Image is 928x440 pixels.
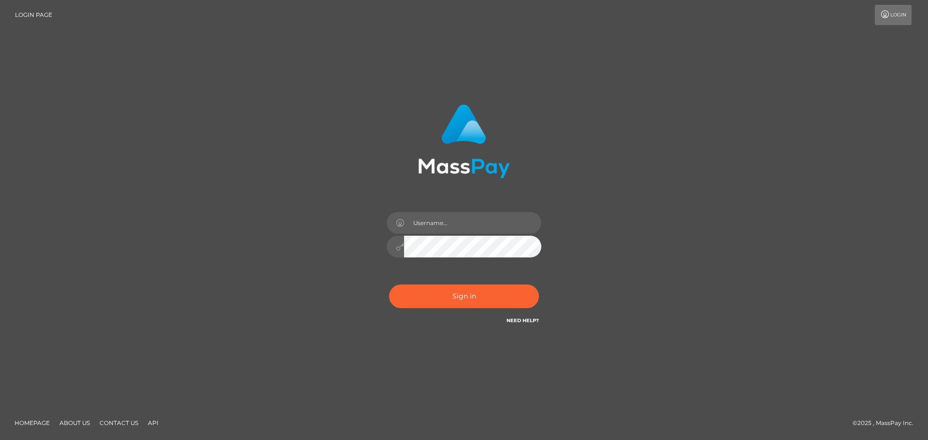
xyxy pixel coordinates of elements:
a: Homepage [11,415,54,430]
a: API [144,415,162,430]
img: MassPay Login [418,104,510,178]
a: About Us [56,415,94,430]
button: Sign in [389,284,539,308]
input: Username... [404,212,541,234]
a: Contact Us [96,415,142,430]
a: Login [875,5,912,25]
div: © 2025 , MassPay Inc. [853,418,921,428]
a: Login Page [15,5,52,25]
a: Need Help? [507,317,539,324]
